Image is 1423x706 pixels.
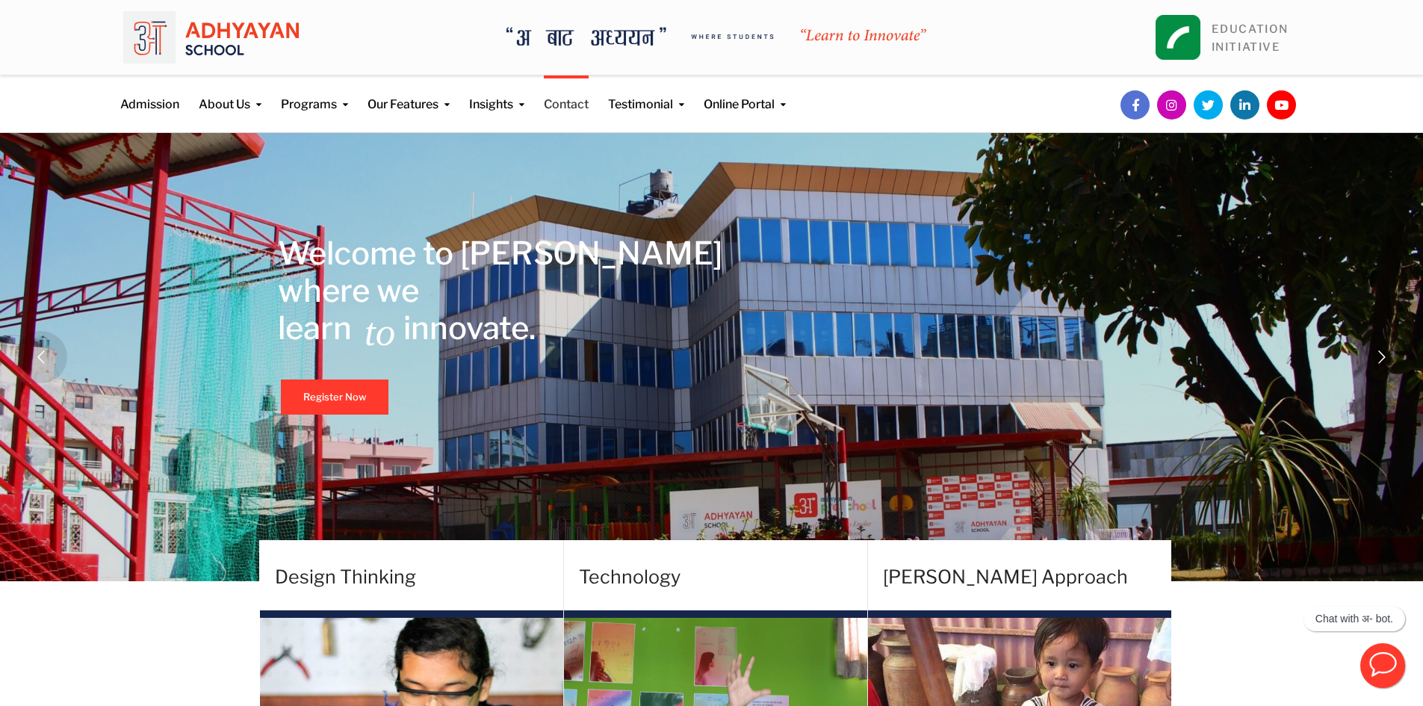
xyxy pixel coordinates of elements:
[368,75,450,114] a: Our Features
[281,75,348,114] a: Programs
[506,27,926,46] img: A Bata Adhyayan where students learn to Innovate
[199,75,261,114] a: About Us
[1315,613,1393,625] p: Chat with अ- bot.
[365,313,395,350] rs-layer: to
[883,543,1171,610] h4: [PERSON_NAME] Approach
[120,75,179,114] a: Admission
[469,75,524,114] a: Insights
[579,543,867,610] h4: Technology
[608,75,684,114] a: Testimonial
[704,75,786,114] a: Online Portal
[544,75,589,114] a: Contact
[1156,15,1200,60] img: square_leapfrog
[281,380,388,415] a: Register Now
[123,11,299,64] img: logo
[278,235,722,347] rs-layer: Welcome to [PERSON_NAME] where we learn
[1212,22,1289,54] a: EDUCATIONINITIATIVE
[403,309,536,347] rs-layer: innovate.
[275,543,563,610] h4: Design Thinking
